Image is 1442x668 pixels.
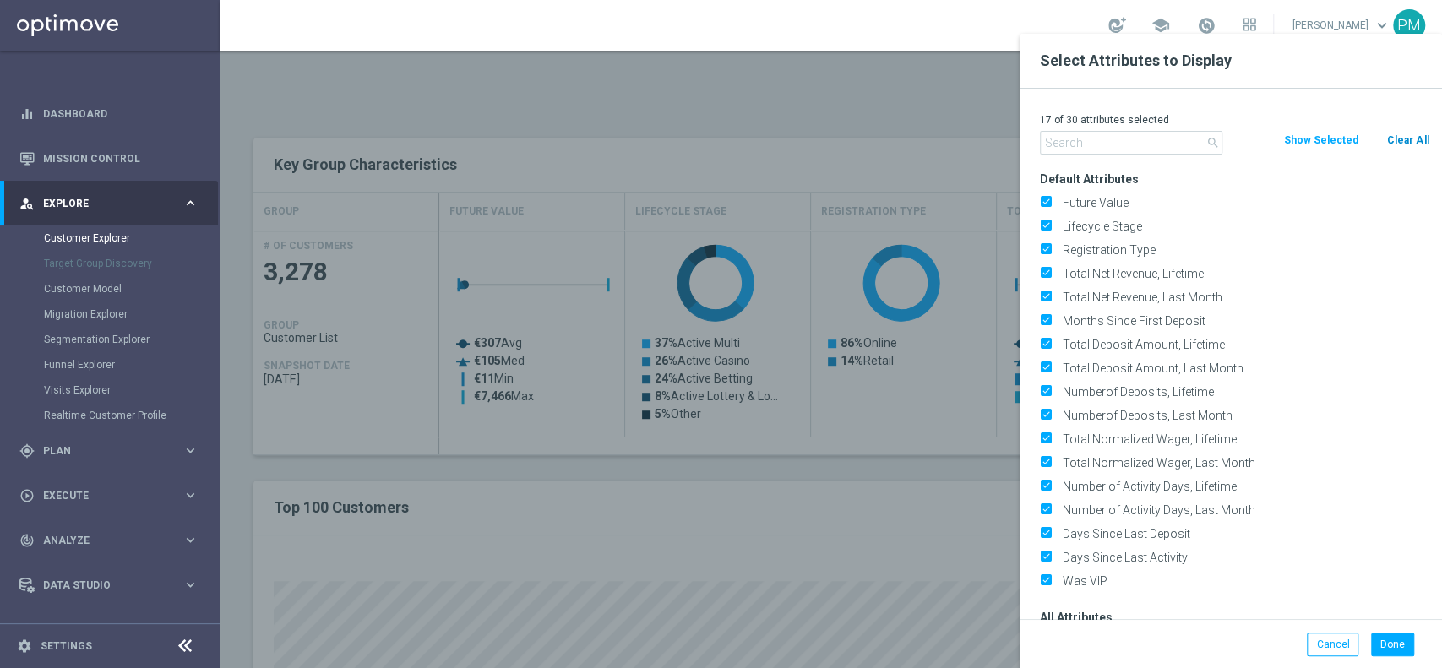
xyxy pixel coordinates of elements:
i: search [1206,136,1220,149]
label: Total Net Revenue, Lifetime [1057,266,1429,281]
button: person_search Explore keyboard_arrow_right [19,197,199,210]
div: Migration Explorer [44,301,218,327]
i: keyboard_arrow_right [182,487,199,503]
span: Data Studio [43,580,182,590]
label: Number of Activity Days, Lifetime [1057,479,1429,494]
label: Registration Type [1057,242,1429,258]
label: Numberof Deposits, Lifetime [1057,384,1429,399]
i: lightbulb [19,622,35,638]
h3: All Attributes [1040,610,1429,625]
a: [PERSON_NAME]keyboard_arrow_down [1291,13,1393,38]
button: gps_fixed Plan keyboard_arrow_right [19,444,199,458]
span: keyboard_arrow_down [1373,16,1391,35]
span: Plan [43,446,182,456]
label: Future Value [1057,195,1429,210]
label: Lifecycle Stage [1057,219,1429,234]
label: Number of Activity Days, Last Month [1057,502,1429,518]
i: keyboard_arrow_right [182,532,199,548]
div: Plan [19,443,182,459]
a: Segmentation Explorer [44,333,176,346]
div: Data Studio [19,578,182,593]
span: school [1151,16,1170,35]
div: Analyze [19,533,182,548]
span: Analyze [43,535,182,546]
div: Funnel Explorer [44,352,218,377]
i: equalizer [19,106,35,122]
div: Customer Model [44,276,218,301]
div: Mission Control [19,136,199,181]
div: Realtime Customer Profile [44,403,218,428]
label: Total Deposit Amount, Last Month [1057,361,1429,376]
span: Execute [43,491,182,501]
i: gps_fixed [19,443,35,459]
span: Explore [43,198,182,209]
div: Optibot [19,607,199,652]
label: Days Since Last Activity [1057,550,1429,565]
a: Migration Explorer [44,307,176,321]
h2: Select Attributes to Display [1040,51,1422,71]
i: keyboard_arrow_right [182,195,199,211]
button: Cancel [1307,633,1358,656]
div: PM [1393,9,1425,41]
button: Show Selected [1281,131,1359,149]
i: keyboard_arrow_right [182,577,199,593]
h3: Default Attributes [1040,171,1429,187]
label: Numberof Deposits, Last Month [1057,408,1429,423]
a: Funnel Explorer [44,358,176,372]
button: play_circle_outline Execute keyboard_arrow_right [19,489,199,502]
button: Clear All [1385,131,1430,149]
button: Mission Control [19,152,199,166]
a: Customer Explorer [44,231,176,245]
i: track_changes [19,533,35,548]
label: Total Normalized Wager, Last Month [1057,455,1429,470]
button: equalizer Dashboard [19,107,199,121]
p: 17 of 30 attributes selected [1040,113,1429,127]
div: Dashboard [19,91,199,136]
i: settings [17,638,32,654]
div: Customer Explorer [44,225,218,251]
input: Search [1040,131,1222,155]
label: Total Normalized Wager, Lifetime [1057,432,1429,447]
label: Days Since Last Deposit [1057,526,1429,541]
div: Explore [19,196,182,211]
div: Segmentation Explorer [44,327,218,352]
label: Was VIP [1057,573,1429,589]
a: Customer Model [44,282,176,296]
a: Realtime Customer Profile [44,409,176,422]
a: Settings [41,641,92,651]
div: Visits Explorer [44,377,218,403]
div: Execute [19,488,182,503]
button: Done [1371,633,1414,656]
a: Dashboard [43,91,199,136]
i: keyboard_arrow_right [182,443,199,459]
i: person_search [19,196,35,211]
label: Months Since First Deposit [1057,313,1429,329]
a: Optibot [43,607,177,652]
i: play_circle_outline [19,488,35,503]
button: Data Studio keyboard_arrow_right [19,578,199,592]
div: Target Group Discovery [44,251,218,276]
a: Mission Control [43,136,199,181]
button: track_changes Analyze keyboard_arrow_right [19,534,199,547]
label: Total Net Revenue, Last Month [1057,290,1429,305]
a: Visits Explorer [44,383,176,397]
label: Total Deposit Amount, Lifetime [1057,337,1429,352]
